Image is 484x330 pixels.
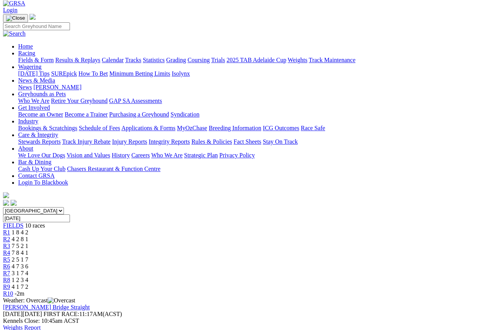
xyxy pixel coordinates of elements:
[29,14,36,20] img: logo-grsa-white.png
[48,297,75,304] img: Overcast
[3,7,17,13] a: Login
[12,277,28,283] span: 1 2 3 4
[51,70,77,77] a: SUREpick
[3,229,10,235] a: R1
[18,145,33,152] a: About
[18,77,55,84] a: News & Media
[18,111,481,118] div: Get Involved
[18,84,481,91] div: News & Media
[3,318,481,324] div: Kennels Close: 10:45am ACST
[112,152,130,158] a: History
[3,214,70,222] input: Select date
[263,125,299,131] a: ICG Outcomes
[3,290,13,297] a: R10
[188,57,210,63] a: Coursing
[43,311,79,317] span: FIRST RACE:
[3,22,70,30] input: Search
[18,159,51,165] a: Bar & Dining
[6,15,25,21] img: Close
[18,166,481,172] div: Bar & Dining
[3,14,28,22] button: Toggle navigation
[43,311,122,317] span: 11:17AM(ACST)
[18,179,68,186] a: Login To Blackbook
[3,311,42,317] span: [DATE]
[288,57,307,63] a: Weights
[67,152,110,158] a: Vision and Values
[18,57,54,63] a: Fields & Form
[131,152,150,158] a: Careers
[263,138,298,145] a: Stay On Track
[102,57,124,63] a: Calendar
[18,104,50,111] a: Get Involved
[151,152,183,158] a: Who We Are
[15,290,25,297] span: -2m
[62,138,110,145] a: Track Injury Rebate
[12,249,28,256] span: 7 8 4 1
[12,256,28,263] span: 2 5 1 7
[3,243,10,249] a: R3
[109,70,170,77] a: Minimum Betting Limits
[219,152,255,158] a: Privacy Policy
[3,311,23,317] span: [DATE]
[3,236,10,242] a: R2
[143,57,165,63] a: Statistics
[18,172,54,179] a: Contact GRSA
[3,222,23,229] a: FIELDS
[18,57,481,64] div: Racing
[18,138,60,145] a: Stewards Reports
[171,111,199,118] a: Syndication
[172,70,190,77] a: Isolynx
[51,98,108,104] a: Retire Your Greyhound
[18,70,50,77] a: [DATE] Tips
[309,57,355,63] a: Track Maintenance
[79,125,120,131] a: Schedule of Fees
[18,152,65,158] a: We Love Our Dogs
[234,138,261,145] a: Fact Sheets
[184,152,218,158] a: Strategic Plan
[121,125,175,131] a: Applications & Forms
[12,270,28,276] span: 3 1 7 4
[112,138,147,145] a: Injury Reports
[18,70,481,77] div: Wagering
[25,222,45,229] span: 10 races
[109,98,162,104] a: GAP SA Assessments
[18,125,77,131] a: Bookings & Scratchings
[18,125,481,132] div: Industry
[33,84,81,90] a: [PERSON_NAME]
[301,125,325,131] a: Race Safe
[11,200,17,206] img: twitter.svg
[12,229,28,235] span: 1 8 4 2
[18,132,58,138] a: Care & Integrity
[55,57,100,63] a: Results & Replays
[3,263,10,270] span: R6
[3,270,10,276] a: R7
[191,138,232,145] a: Rules & Policies
[18,98,50,104] a: Who We Are
[3,256,10,263] a: R5
[3,30,26,37] img: Search
[18,64,42,70] a: Wagering
[18,91,66,97] a: Greyhounds as Pets
[12,263,28,270] span: 4 7 3 6
[149,138,190,145] a: Integrity Reports
[18,166,65,172] a: Cash Up Your Club
[3,284,10,290] a: R9
[3,192,9,198] img: logo-grsa-white.png
[18,118,38,124] a: Industry
[3,297,75,304] span: Weather: Overcast
[125,57,141,63] a: Tracks
[12,243,28,249] span: 7 5 2 1
[12,284,28,290] span: 4 1 7 2
[3,277,10,283] a: R8
[18,152,481,159] div: About
[3,200,9,206] img: facebook.svg
[18,84,32,90] a: News
[209,125,261,131] a: Breeding Information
